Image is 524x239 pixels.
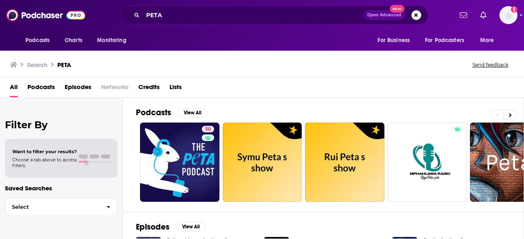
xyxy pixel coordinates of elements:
[136,107,207,118] a: PodcastsView All
[477,8,490,22] a: Show notifications dropdown
[169,80,182,97] a: Lists
[138,80,160,97] a: Credits
[425,35,464,46] span: For Podcasters
[59,33,87,48] a: Charts
[12,157,77,168] span: Choose a tab above to access filters.
[136,222,206,232] a: EpisodesView All
[480,35,494,46] span: More
[12,149,77,154] span: Want to filter your results?
[205,125,211,134] span: 50
[136,222,169,232] h2: Episodes
[65,80,91,97] a: Episodes
[136,107,171,118] h2: Podcasts
[202,126,214,132] a: 50
[420,33,476,48] button: open menu
[5,204,100,210] span: Select
[7,7,85,23] img: Podchaser - Follow, Share and Rate Podcasts
[5,198,117,216] button: Select
[176,222,206,232] button: View All
[474,33,504,48] button: open menu
[5,119,117,131] h2: Filter By
[27,61,47,69] h3: Search
[372,33,420,48] button: open menu
[27,80,55,97] a: Podcasts
[377,35,410,46] span: For Business
[120,6,428,25] div: Search podcasts, credits, & more...
[5,184,117,192] p: Saved Searches
[101,80,129,97] span: Networks
[456,8,470,22] a: Show notifications dropdown
[499,6,517,24] img: User Profile
[97,35,126,46] span: Monitoring
[10,80,18,97] a: All
[20,33,60,48] button: open menu
[499,6,517,24] button: Show profile menu
[499,6,517,24] span: Logged in as WesBurdett
[390,5,404,13] span: New
[57,61,71,69] h3: PETA
[140,123,219,202] a: 50
[364,10,405,20] button: Open AdvancedNew
[470,61,511,68] button: Send feedback
[367,13,401,17] span: Open Advanced
[143,9,364,22] input: Search podcasts, credits, & more...
[25,35,50,46] span: Podcasts
[65,35,82,46] span: Charts
[91,33,137,48] button: open menu
[178,108,207,118] button: View All
[511,6,517,13] svg: Add a profile image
